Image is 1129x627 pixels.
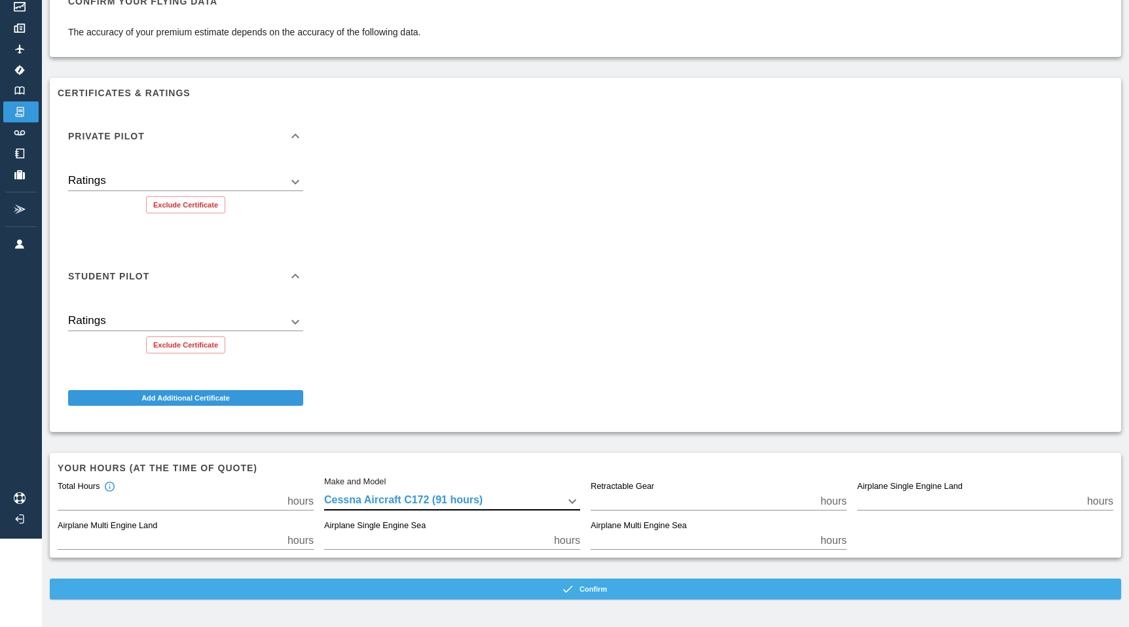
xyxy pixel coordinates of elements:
div: Private Pilot [58,115,314,157]
label: Airplane Single Engine Sea [324,520,426,532]
label: Airplane Multi Engine Sea [591,520,687,532]
h6: Certificates & Ratings [58,86,1113,100]
p: hours [287,493,314,509]
h6: Your hours (at the time of quote) [58,461,1113,475]
h6: Private Pilot [68,132,145,141]
button: Confirm [50,579,1121,600]
label: Make and Model [324,476,386,488]
p: hours [1087,493,1113,509]
div: Student Pilot [58,297,314,364]
button: Exclude Certificate [146,196,225,213]
p: hours [821,493,847,509]
p: hours [821,533,847,548]
label: Airplane Single Engine Land [857,481,963,493]
div: Student Pilot [58,255,314,297]
button: Add Additional Certificate [68,390,303,406]
p: The accuracy of your premium estimate depends on the accuracy of the following data. [68,26,421,39]
h6: Student Pilot [68,272,149,281]
div: Total Hours [58,481,115,493]
p: hours [554,533,580,548]
div: Cessna Aircraft C172 (91 hours) [324,492,580,511]
p: hours [287,533,314,548]
button: Exclude Certificate [146,336,225,353]
svg: Total hours in fixed-wing aircraft [103,481,115,493]
label: Airplane Multi Engine Land [58,520,157,532]
label: Retractable Gear [591,481,654,493]
div: Private Pilot [58,157,314,224]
